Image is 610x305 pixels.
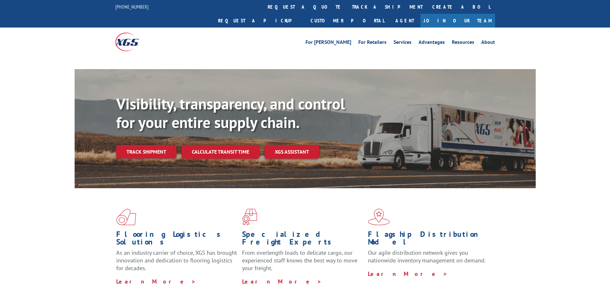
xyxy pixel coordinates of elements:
a: Resources [452,40,474,47]
a: For Retailers [358,40,386,47]
img: xgs-icon-focused-on-flooring-red [242,209,257,225]
img: xgs-icon-total-supply-chain-intelligence-red [116,209,136,225]
a: Track shipment [116,145,176,158]
b: Visibility, transparency, and control for your entire supply chain. [116,94,345,132]
a: Calculate transit time [182,145,259,159]
a: Learn More > [242,278,322,285]
a: Customer Portal [306,14,389,28]
img: xgs-icon-flagship-distribution-model-red [368,209,390,225]
h1: Flagship Distribution Model [368,230,489,249]
a: Request a pickup [213,14,306,28]
span: Our agile distribution network gives you nationwide inventory management on demand. [368,249,486,264]
a: Services [394,40,411,47]
a: Learn More > [116,278,196,285]
a: XGS ASSISTANT [264,145,319,159]
a: Advantages [419,40,445,47]
span: As an industry carrier of choice, XGS has brought innovation and dedication to flooring logistics... [116,249,237,272]
h1: Specialized Freight Experts [242,230,363,249]
a: About [481,40,495,47]
a: Agent [389,14,420,28]
a: Learn More > [368,270,448,277]
p: From overlength loads to delicate cargo, our experienced staff knows the best way to move your fr... [242,249,363,277]
a: For [PERSON_NAME] [305,40,351,47]
a: Join Our Team [420,14,495,28]
a: [PHONE_NUMBER] [115,4,149,10]
h1: Flooring Logistics Solutions [116,230,237,249]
